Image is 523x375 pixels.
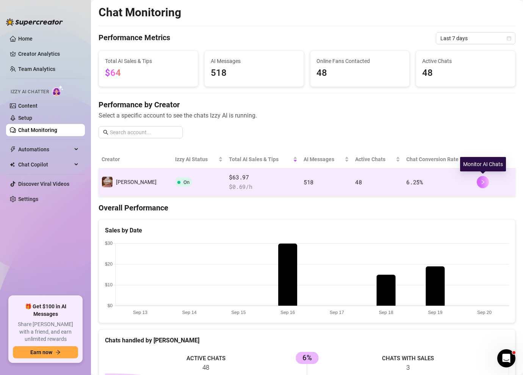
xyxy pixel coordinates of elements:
img: logo-BBDzfeDw.svg [6,18,63,26]
span: AI Messages [211,57,298,65]
h4: Performance Metrics [99,32,170,44]
button: right [477,176,489,188]
span: calendar [507,36,511,41]
span: Izzy AI Chatter [11,88,49,96]
span: Chat Copilot [18,158,72,171]
th: Izzy AI Status [172,151,226,168]
th: AI Messages [301,151,352,168]
img: Susanna [102,177,113,187]
span: Active Chats [422,57,509,65]
span: Total AI Sales & Tips [229,155,291,163]
a: Settings [18,196,38,202]
a: Setup [18,115,32,121]
span: On [183,179,189,185]
span: Izzy AI Status [175,155,217,163]
span: search [103,130,108,135]
img: AI Chatter [52,85,64,96]
a: Creator Analytics [18,48,79,60]
span: Total AI Sales & Tips [105,57,192,65]
span: 48 [355,178,362,186]
span: Select a specific account to see the chats Izzy AI is running. [99,111,515,120]
span: Online Fans Contacted [316,57,403,65]
div: Monitor AI Chats [460,157,506,171]
span: 518 [211,66,298,80]
a: Content [18,103,38,109]
h2: Chat Monitoring [99,5,181,20]
th: Chat Conversion Rate [403,151,474,168]
iframe: Intercom live chat [497,349,515,367]
h4: Overall Performance [99,202,515,213]
div: Chats handled by [PERSON_NAME] [105,336,509,345]
span: right [480,179,485,185]
span: $63.97 [229,173,298,182]
h4: Performance by Creator [99,99,515,110]
span: 🎁 Get $100 in AI Messages [13,303,78,318]
th: Creator [99,151,172,168]
span: 48 [316,66,403,80]
span: Active Chats [355,155,394,163]
span: 518 [304,178,313,186]
span: 48 [422,66,509,80]
div: Sales by Date [105,226,509,235]
input: Search account... [110,128,178,137]
th: Active Chats [352,151,403,168]
span: AI Messages [304,155,343,163]
span: [PERSON_NAME] [116,179,157,185]
span: 6.25 % [406,178,423,186]
a: Team Analytics [18,66,55,72]
span: Share [PERSON_NAME] with a friend, and earn unlimited rewards [13,321,78,343]
a: Home [18,36,33,42]
img: Chat Copilot [10,162,15,167]
th: Total AI Sales & Tips [226,151,301,168]
span: Last 7 days [440,33,511,44]
span: arrow-right [55,350,61,355]
a: Chat Monitoring [18,127,57,133]
span: Automations [18,143,72,155]
span: $ 0.69 /h [229,182,298,191]
span: thunderbolt [10,146,16,152]
a: Discover Viral Videos [18,181,69,187]
button: Earn nowarrow-right [13,346,78,358]
span: Earn now [30,349,52,355]
span: $64 [105,67,121,78]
